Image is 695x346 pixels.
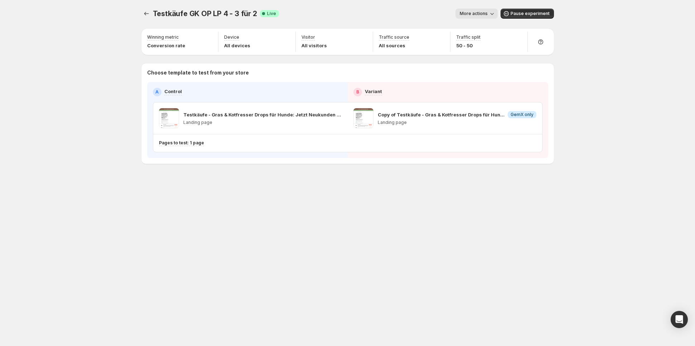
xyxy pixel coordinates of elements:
button: Pause experiment [501,9,554,19]
p: Pages to test: 1 page [159,140,204,146]
p: Traffic source [379,34,409,40]
p: Testkäufe - Gras & Kotfresser Drops für Hunde: Jetzt Neukunden Deal sichern!-v2 [183,111,342,118]
p: Copy of Testkäufe - Gras & Kotfresser Drops für Hunde: Jetzt Neukunden Deal sichern!-v2 [378,111,505,118]
button: Experiments [141,9,151,19]
p: 50 - 50 [456,42,481,49]
span: Live [267,11,276,16]
p: All devices [224,42,250,49]
p: Conversion rate [147,42,185,49]
p: All visitors [301,42,327,49]
p: Control [164,88,182,95]
div: Open Intercom Messenger [671,311,688,328]
p: Traffic split [456,34,481,40]
p: Landing page [183,120,342,125]
button: More actions [455,9,498,19]
p: Choose template to test from your store [147,69,548,76]
img: Copy of Testkäufe - Gras & Kotfresser Drops für Hunde: Jetzt Neukunden Deal sichern!-v2 [353,108,373,128]
span: More actions [460,11,488,16]
h2: B [356,89,359,95]
p: Landing page [378,120,536,125]
span: GemX only [511,112,534,117]
span: Pause experiment [511,11,550,16]
p: Winning metric [147,34,179,40]
p: All sources [379,42,409,49]
img: Testkäufe - Gras & Kotfresser Drops für Hunde: Jetzt Neukunden Deal sichern!-v2 [159,108,179,128]
p: Device [224,34,239,40]
p: Visitor [301,34,315,40]
h2: A [155,89,159,95]
p: Variant [365,88,382,95]
span: Testkäufe GK OP LP 4 - 3 für 2 [153,9,257,18]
